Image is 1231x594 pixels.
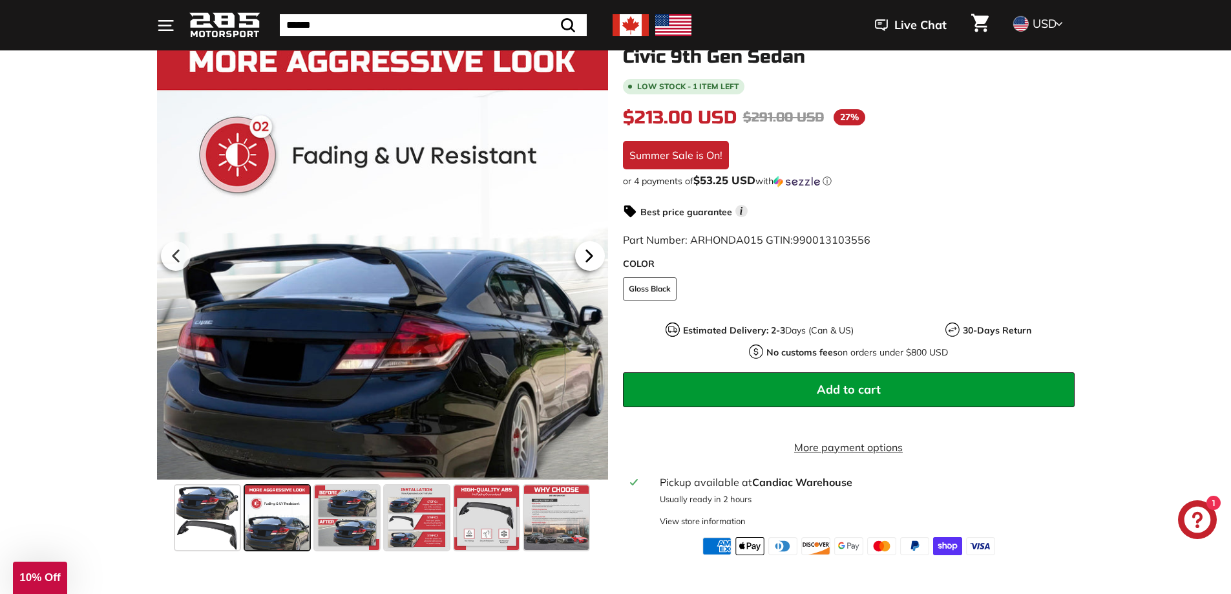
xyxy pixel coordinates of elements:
img: master [867,537,896,555]
h1: Type R Style Rear Wing - [DATE]-[DATE] Honda Civic 9th Gen Sedan [623,27,1075,67]
img: american_express [702,537,731,555]
button: Live Chat [858,9,963,41]
span: $213.00 USD [623,107,737,129]
button: Add to cart [623,372,1075,407]
span: Add to cart [817,382,881,397]
div: 10% Off [13,562,67,594]
p: Usually ready in 2 hours [660,493,1066,505]
span: i [735,205,748,217]
span: Part Number: ARHONDA015 GTIN: [623,233,870,246]
img: discover [801,537,830,555]
input: Search [280,14,587,36]
div: View store information [660,515,746,527]
inbox-online-store-chat: Shopify online store chat [1174,500,1221,542]
img: apple_pay [735,537,764,555]
p: Days (Can & US) [683,324,854,337]
strong: Estimated Delivery: 2-3 [683,324,785,336]
a: More payment options [623,440,1075,455]
img: Sezzle [773,176,820,187]
div: or 4 payments of$53.25 USDwithSezzle Click to learn more about Sezzle [623,175,1075,187]
img: Logo_285_Motorsport_areodynamics_components [189,10,260,41]
strong: No customs fees [766,346,837,358]
img: google_pay [834,537,863,555]
span: USD [1033,16,1057,31]
div: Summer Sale is On! [623,141,729,169]
span: $291.00 USD [743,109,824,125]
div: or 4 payments of with [623,175,1075,187]
span: Live Chat [894,17,947,34]
img: visa [966,537,995,555]
p: on orders under $800 USD [766,346,948,359]
span: $53.25 USD [693,173,755,187]
strong: 30-Days Return [963,324,1031,336]
span: 990013103556 [793,233,870,246]
a: Cart [963,3,996,47]
span: Low stock - 1 item left [637,83,739,90]
strong: Best price guarantee [640,206,732,218]
span: 10% Off [19,571,60,584]
label: COLOR [623,257,1075,271]
div: Pickup available at [660,474,1066,490]
strong: Candiac Warehouse [752,476,852,489]
img: shopify_pay [933,537,962,555]
span: 27% [834,109,865,125]
img: diners_club [768,537,797,555]
img: paypal [900,537,929,555]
